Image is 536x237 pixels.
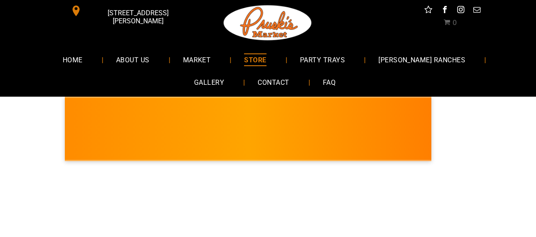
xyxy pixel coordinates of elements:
a: facebook [439,4,450,17]
a: MARKET [170,48,224,71]
a: CONTACT [245,71,302,94]
a: email [471,4,482,17]
a: instagram [455,4,466,17]
a: PARTY TRAYS [287,48,358,71]
a: HOME [50,48,95,71]
a: STORE [231,48,279,71]
a: FAQ [310,71,348,94]
a: [STREET_ADDRESS][PERSON_NAME] [65,4,194,17]
a: Social network [423,4,434,17]
span: [STREET_ADDRESS][PERSON_NAME] [83,5,192,29]
a: GALLERY [181,71,237,94]
a: ABOUT US [103,48,162,71]
a: [PERSON_NAME] RANCHES [366,48,478,71]
span: 0 [453,19,457,27]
